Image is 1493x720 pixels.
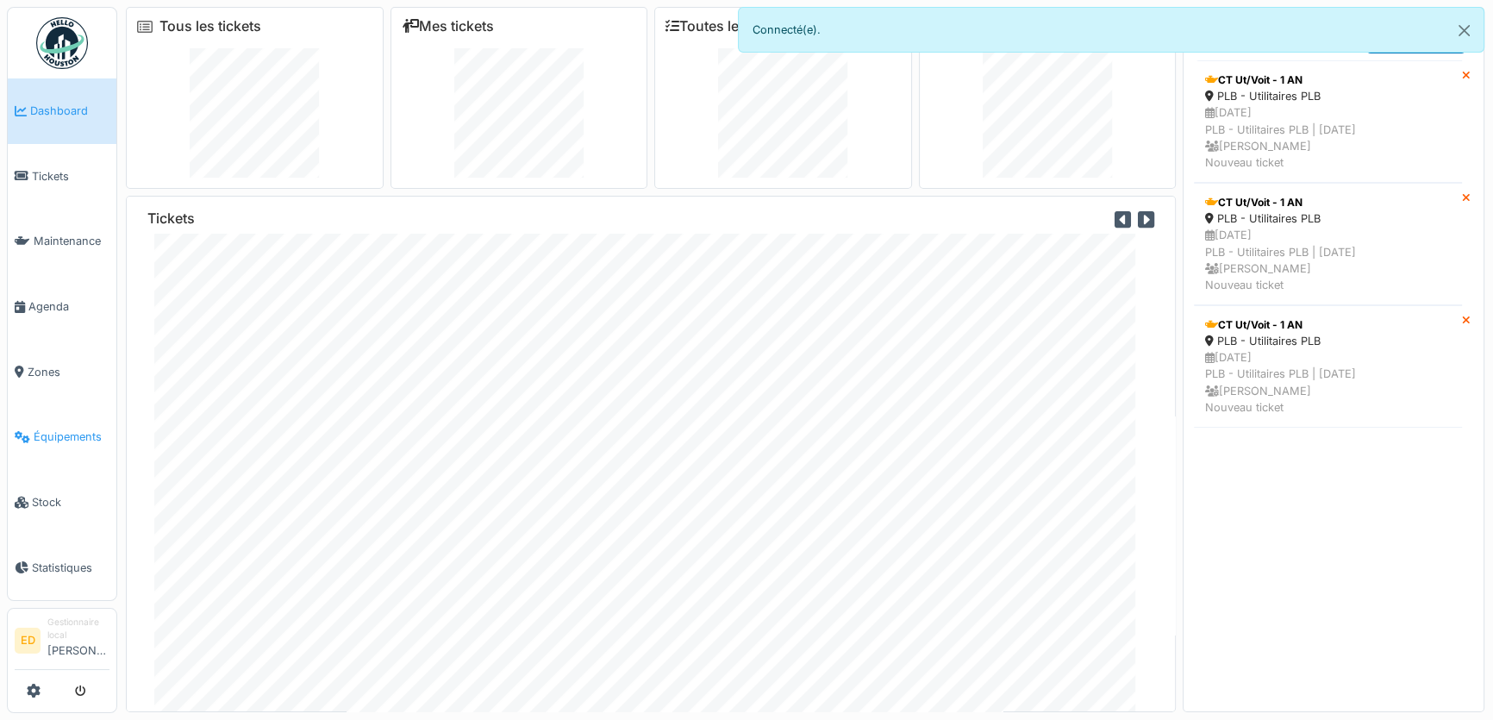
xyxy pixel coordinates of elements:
[159,18,261,34] a: Tous les tickets
[34,429,109,445] span: Équipements
[8,404,116,470] a: Équipements
[28,364,109,380] span: Zones
[8,209,116,274] a: Maintenance
[8,535,116,600] a: Statistiques
[8,78,116,144] a: Dashboard
[1194,183,1462,305] a: CT Ut/Voit - 1 AN PLB - Utilitaires PLB [DATE]PLB - Utilitaires PLB | [DATE] [PERSON_NAME]Nouveau...
[15,616,109,670] a: ED Gestionnaire local[PERSON_NAME]
[1205,227,1451,293] div: [DATE] PLB - Utilitaires PLB | [DATE] [PERSON_NAME] Nouveau ticket
[32,168,109,185] span: Tickets
[8,470,116,535] a: Stock
[36,17,88,69] img: Badge_color-CXgf-gQk.svg
[402,18,494,34] a: Mes tickets
[1205,317,1451,333] div: CT Ut/Voit - 1 AN
[1205,210,1451,227] div: PLB - Utilitaires PLB
[47,616,109,666] li: [PERSON_NAME]
[47,616,109,642] div: Gestionnaire local
[34,233,109,249] span: Maintenance
[8,340,116,405] a: Zones
[15,628,41,654] li: ED
[32,560,109,576] span: Statistiques
[1205,72,1451,88] div: CT Ut/Voit - 1 AN
[8,274,116,340] a: Agenda
[1445,8,1484,53] button: Close
[30,103,109,119] span: Dashboard
[8,144,116,210] a: Tickets
[1205,195,1451,210] div: CT Ut/Voit - 1 AN
[28,298,109,315] span: Agenda
[1194,305,1462,428] a: CT Ut/Voit - 1 AN PLB - Utilitaires PLB [DATE]PLB - Utilitaires PLB | [DATE] [PERSON_NAME]Nouveau...
[1205,88,1451,104] div: PLB - Utilitaires PLB
[1205,104,1451,171] div: [DATE] PLB - Utilitaires PLB | [DATE] [PERSON_NAME] Nouveau ticket
[1205,349,1451,416] div: [DATE] PLB - Utilitaires PLB | [DATE] [PERSON_NAME] Nouveau ticket
[738,7,1484,53] div: Connecté(e).
[32,494,109,510] span: Stock
[1205,333,1451,349] div: PLB - Utilitaires PLB
[1194,60,1462,183] a: CT Ut/Voit - 1 AN PLB - Utilitaires PLB [DATE]PLB - Utilitaires PLB | [DATE] [PERSON_NAME]Nouveau...
[147,210,195,227] h6: Tickets
[665,18,794,34] a: Toutes les tâches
